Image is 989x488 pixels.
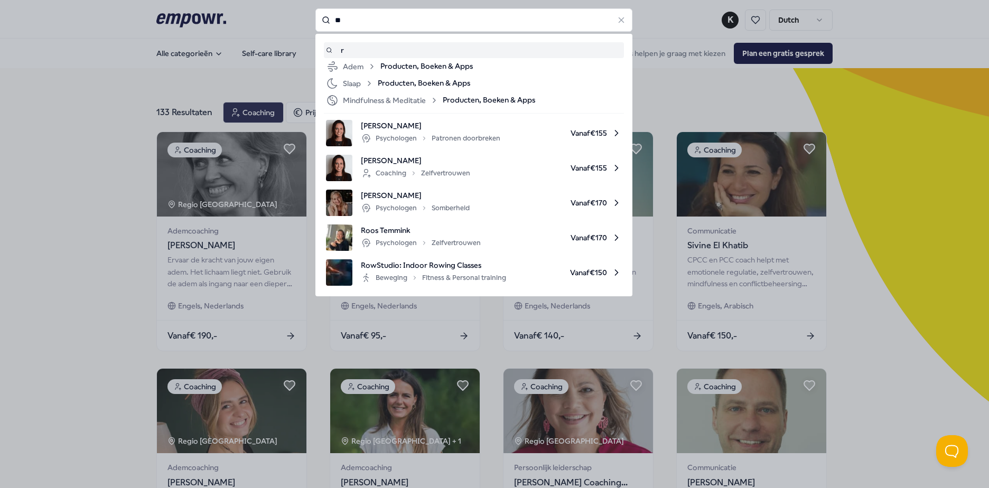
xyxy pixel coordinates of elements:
span: Vanaf € 155 [479,155,622,181]
input: Search for products, categories or subcategories [315,8,632,32]
a: product image[PERSON_NAME]PsychologenSomberheidVanaf€170 [326,190,622,216]
iframe: Help Scout Beacon - Open [936,435,968,467]
a: product image[PERSON_NAME]PsychologenPatronen doorbrekenVanaf€155 [326,120,622,146]
img: product image [326,190,352,216]
div: Beweging Fitness & Personal training [361,271,506,284]
span: Vanaf € 150 [515,259,622,286]
span: Producten, Boeken & Apps [380,60,473,73]
img: product image [326,224,352,251]
span: [PERSON_NAME] [361,155,470,166]
span: Vanaf € 155 [509,120,622,146]
span: [PERSON_NAME] [361,190,470,201]
img: product image [326,259,352,286]
span: Producten, Boeken & Apps [378,77,470,90]
span: Producten, Boeken & Apps [443,94,535,107]
div: Mindfulness & Meditatie [326,94,438,107]
div: Psychologen Somberheid [361,202,470,214]
span: RowStudio: Indoor Rowing Classes [361,259,506,271]
div: Slaap [326,77,374,90]
a: product imageRoos TemminkPsychologenZelfvertrouwenVanaf€170 [326,224,622,251]
div: Coaching Zelfvertrouwen [361,167,470,180]
a: Mindfulness & MeditatieProducten, Boeken & Apps [326,94,622,107]
div: Psychologen Zelfvertrouwen [361,237,481,249]
a: SlaapProducten, Boeken & Apps [326,77,622,90]
a: product imageRowStudio: Indoor Rowing ClassesBewegingFitness & Personal trainingVanaf€150 [326,259,622,286]
span: Vanaf € 170 [489,224,622,251]
div: Psychologen Patronen doorbreken [361,132,500,145]
img: product image [326,120,352,146]
img: product image [326,155,352,181]
a: product image[PERSON_NAME]CoachingZelfvertrouwenVanaf€155 [326,155,622,181]
span: [PERSON_NAME] [361,120,500,132]
a: r [326,44,622,56]
span: Vanaf € 170 [478,190,622,216]
div: Adem [326,60,376,73]
span: Roos Temmink [361,224,481,236]
a: AdemProducten, Boeken & Apps [326,60,622,73]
